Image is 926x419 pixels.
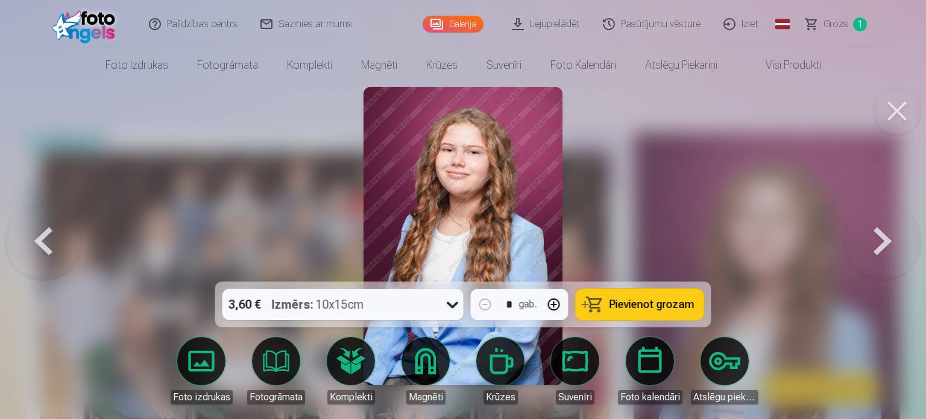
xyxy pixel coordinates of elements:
div: Foto izdrukas [171,390,233,405]
div: Komplekti [327,390,375,405]
div: Fotogrāmata [247,390,305,405]
a: Visi produkti [732,48,836,82]
a: Krūzes [412,48,472,82]
button: Pievienot grozam [576,289,704,320]
a: Suvenīri [541,337,609,405]
a: Foto kalendāri [536,48,631,82]
div: Suvenīri [556,390,594,405]
a: Foto kalendāri [616,337,684,405]
div: Magnēti [406,390,446,405]
span: 1 [853,17,867,31]
a: Foto izdrukas [91,48,183,82]
div: Krūzes [483,390,518,405]
a: Galerija [423,16,483,33]
a: Komplekti [317,337,385,405]
a: Fotogrāmata [242,337,310,405]
a: Atslēgu piekariņi [691,337,758,405]
span: Grozs [824,17,848,31]
span: Pievienot grozam [609,299,694,310]
a: Magnēti [347,48,412,82]
a: Atslēgu piekariņi [631,48,732,82]
div: gab. [519,297,537,312]
div: Atslēgu piekariņi [691,390,758,405]
strong: Izmērs : [272,296,313,313]
div: 10x15cm [272,289,364,320]
a: Suvenīri [472,48,536,82]
div: Foto kalendāri [618,390,682,405]
a: Krūzes [467,337,534,405]
a: Komplekti [272,48,347,82]
div: 3,60 € [222,289,267,320]
a: Magnēti [392,337,459,405]
img: /fa1 [52,5,121,43]
a: Foto izdrukas [168,337,235,405]
a: Fotogrāmata [183,48,272,82]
